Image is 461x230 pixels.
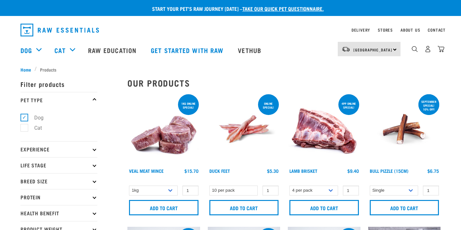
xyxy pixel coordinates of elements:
[182,186,198,195] input: 1
[127,78,441,88] h2: Our Products
[428,29,446,31] a: Contact
[20,92,97,108] p: Pet Type
[144,37,231,63] a: Get started with Raw
[20,205,97,221] p: Health Benefit
[370,170,408,172] a: Bull Pizzle (15cm)
[427,168,439,173] div: $6.75
[208,93,280,165] img: Raw Essentials Duck Feet Raw Meaty Bones For Dogs
[20,66,441,73] nav: breadcrumbs
[20,189,97,205] p: Protein
[368,93,441,165] img: Bull Pizzle
[267,168,279,173] div: $5.30
[82,37,144,63] a: Raw Education
[24,124,44,132] label: Cat
[209,170,230,172] a: Duck Feet
[54,45,65,55] a: Cat
[20,24,99,36] img: Raw Essentials Logo
[347,168,359,173] div: $9.40
[343,186,359,195] input: 1
[20,76,97,92] p: Filter products
[184,168,198,173] div: $15.70
[15,21,446,39] nav: dropdown navigation
[288,93,360,165] img: 1240 Lamb Brisket Pieces 01
[338,99,359,112] div: 4pp online special!
[370,200,439,215] input: Add to cart
[400,29,420,31] a: About Us
[20,45,32,55] a: Dog
[20,66,31,73] span: Home
[24,114,46,122] label: Dog
[289,200,359,215] input: Add to cart
[209,200,279,215] input: Add to cart
[425,46,431,52] img: user.png
[263,186,279,195] input: 1
[438,46,444,52] img: home-icon@2x.png
[289,170,317,172] a: Lamb Brisket
[20,173,97,189] p: Breed Size
[378,29,393,31] a: Stores
[20,157,97,173] p: Life Stage
[242,7,324,10] a: take our quick pet questionnaire.
[231,37,269,63] a: Vethub
[352,29,370,31] a: Delivery
[20,66,35,73] a: Home
[127,93,200,165] img: 1160 Veal Meat Mince Medallions 01
[20,141,97,157] p: Experience
[129,170,164,172] a: Veal Meat Mince
[342,46,350,52] img: van-moving.png
[418,97,439,114] div: September special! 10% off!
[412,46,418,52] img: home-icon-1@2x.png
[129,200,198,215] input: Add to cart
[258,99,279,112] div: ONLINE SPECIAL!
[353,49,392,51] span: [GEOGRAPHIC_DATA]
[178,99,199,112] div: 1kg online special!
[423,186,439,195] input: 1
